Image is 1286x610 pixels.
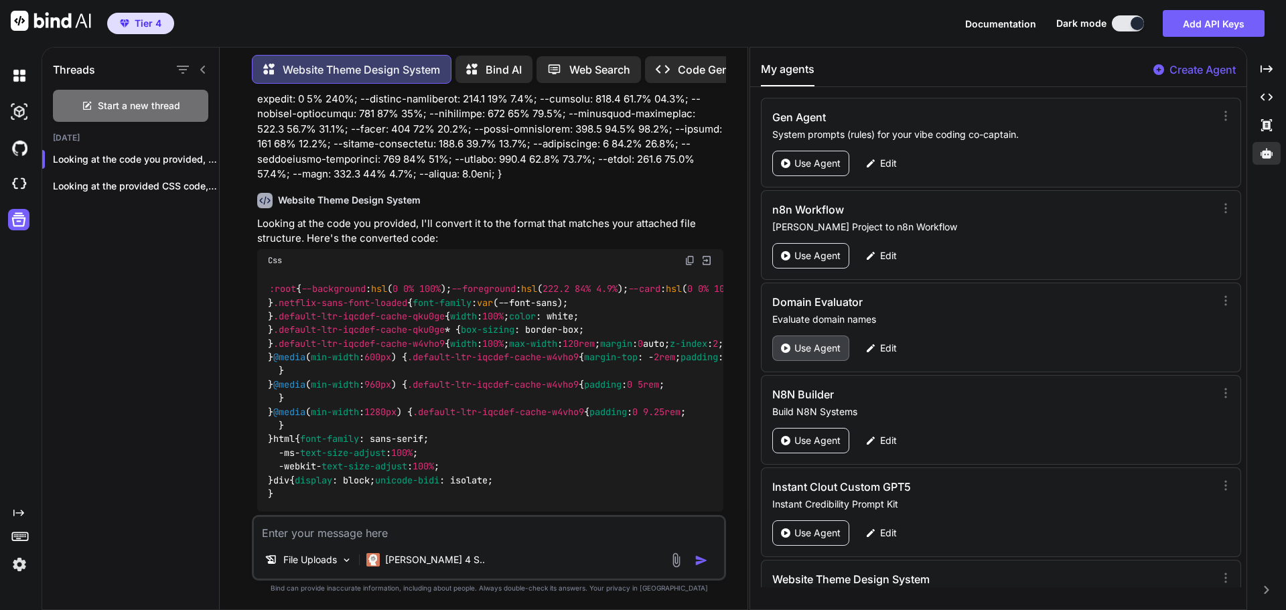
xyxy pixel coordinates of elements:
span: 0% [698,283,709,295]
p: System prompts (rules) for your vibe coding co-captain. [772,128,1210,141]
p: Instant Credibility Prompt Kit [772,498,1210,511]
span: 2 [713,337,718,350]
span: 222.2 [543,283,569,295]
p: Looking at the code you provided, I'll convert it to the format that matches your attached file s... [257,216,723,246]
span: 120rem [563,337,595,350]
span: 100% [391,447,413,459]
span: var [477,297,493,309]
span: Css [268,255,282,266]
button: premiumTier 4 [107,13,174,34]
span: 0 [632,406,638,418]
span: Dark mode [1056,17,1106,30]
span: font-family [413,297,472,309]
span: padding [589,406,627,418]
img: attachment [668,552,684,568]
p: Use Agent [794,434,841,447]
h3: Gen Agent [772,109,1078,125]
span: 9.25rem [643,406,681,418]
span: 2rem [654,351,675,363]
p: [PERSON_NAME] Project to n8n Workflow [772,220,1210,234]
span: 100% [413,461,434,473]
span: box-sizing [461,324,514,336]
span: 5rem [638,378,659,390]
h3: N8N Builder [772,386,1078,402]
span: Documentation [965,18,1036,29]
span: z-index [670,337,707,350]
p: Create Agent [1169,62,1236,78]
img: cloudideIcon [8,173,31,196]
p: Edit [880,341,897,355]
img: Open in Browser [701,254,713,266]
span: :root [269,283,296,295]
img: Bind AI [11,11,91,31]
span: @media [273,351,305,363]
span: color [509,310,536,322]
img: Pick Models [341,554,352,566]
p: Build N8N Systems [772,405,1210,418]
span: 100% [482,310,504,322]
span: --foreground [451,283,516,295]
span: text-size-adjust [300,447,386,459]
p: Code Generator [678,62,759,78]
img: copy [685,255,695,266]
span: text-size-adjust [321,461,407,473]
span: width [450,337,477,350]
span: 960px [364,378,391,390]
h2: [DATE] [42,133,219,143]
span: min-width [311,406,359,418]
span: .default-ltr-iqcdef-cache-w4vho9 [407,351,579,363]
button: Documentation [965,17,1036,31]
span: .default-ltr-iqcdef-cache-qku0ge [273,324,445,336]
span: 100% [419,283,441,295]
span: .default-ltr-iqcdef-cache-w4vho9 [407,378,579,390]
span: @media [273,406,305,418]
span: .default-ltr-iqcdef-cache-qku0ge [273,310,445,322]
p: Looking at the provided CSS code, I'll... [53,179,219,193]
span: min-width [311,351,359,363]
span: unicode-bidi [375,474,439,486]
span: --card [628,283,660,295]
img: githubDark [8,137,31,159]
span: hsl [371,283,387,295]
span: 84% [575,283,591,295]
span: hsl [666,283,682,295]
span: padding [584,378,622,390]
p: Edit [880,434,897,447]
p: Looking at the code you provided, I'll c... [53,153,219,166]
img: settings [8,553,31,576]
span: margin [600,337,632,350]
span: 0 [392,283,398,295]
span: .default-ltr-iqcdef-cache-w4vho9 [273,337,445,350]
span: div [273,474,289,486]
p: Use Agent [794,526,841,540]
span: margin-top [584,351,638,363]
h6: Website Theme Design System [278,194,421,207]
span: @media [273,378,305,390]
p: Evaluate domain names [772,313,1210,326]
p: Website Theme Design System [283,62,440,78]
p: Use Agent [794,249,841,262]
h3: Domain Evaluator [772,294,1078,310]
span: display [295,474,332,486]
span: max-width [509,337,557,350]
img: darkAi-studio [8,100,31,123]
span: 4.9% [596,283,618,295]
img: Claude 4 Sonnet [366,553,380,566]
p: Use Agent [794,157,841,170]
button: My agents [761,61,814,86]
p: [PERSON_NAME] 4 S.. [385,553,485,566]
span: .netflix-sans-font-loaded [273,297,407,309]
span: hsl [521,283,537,295]
h3: n8n Workflow [772,202,1078,218]
span: 0 [687,283,693,295]
p: Bind can provide inaccurate information, including about people. Always double-check its answers.... [252,583,726,593]
p: Use Agent [794,341,841,355]
span: 600px [364,351,391,363]
img: premium [120,19,129,27]
button: Add API Keys [1163,10,1265,37]
span: 100% [482,337,504,350]
h3: Website Theme Design System [772,571,1078,587]
span: min-width [311,378,359,390]
p: Web Search [569,62,630,78]
img: icon [695,554,708,567]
